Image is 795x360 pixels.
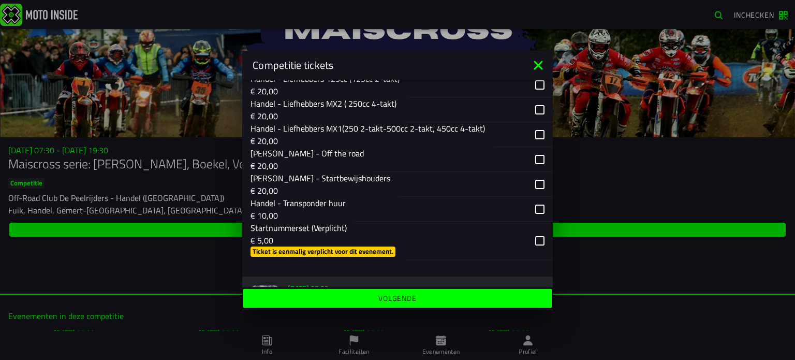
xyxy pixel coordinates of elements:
p: Handel - Liefhebbers 125cc (125cc 2-takt) [251,73,400,85]
img: event-image [251,285,279,314]
ion-text: [DATE] 07:00 [288,283,329,294]
p: Handel - Liefhebbers MX2 ( 250cc 4-takt) [251,97,396,110]
p: € 10,00 [251,209,346,222]
ion-button: Volgende [243,289,552,308]
p: [PERSON_NAME] - Off the road [251,147,364,160]
p: Handel - Liefhebbers MX1(250 2-takt-500cc 2-takt, 450cc 4-takt) [251,122,485,135]
p: € 20,00 [251,160,364,172]
p: € 20,00 [251,184,390,197]
p: € 5,00 [251,234,397,247]
ion-badge: Ticket is eenmalig verplicht voor dit evenement. [251,247,395,257]
p: Handel - Transponder huur [251,197,346,209]
p: € 20,00 [251,85,400,97]
ion-title: Competitie tickets [242,57,530,73]
p: [PERSON_NAME] - Startbewijshouders [251,172,390,184]
p: € 20,00 [251,110,396,122]
p: € 20,00 [251,135,485,147]
p: Startnummerset (Verplicht) [251,222,397,234]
